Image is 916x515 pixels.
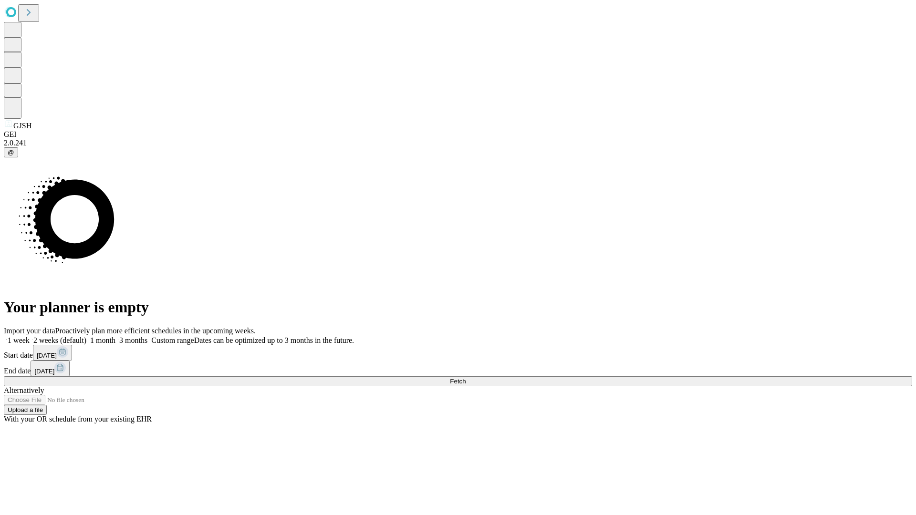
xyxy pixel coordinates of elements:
span: 3 months [119,336,147,344]
div: End date [4,360,912,376]
button: [DATE] [31,360,70,376]
button: [DATE] [33,345,72,360]
span: With your OR schedule from your existing EHR [4,415,152,423]
div: GEI [4,130,912,139]
div: Start date [4,345,912,360]
span: Import your data [4,327,55,335]
span: GJSH [13,122,31,130]
span: [DATE] [37,352,57,359]
h1: Your planner is empty [4,299,912,316]
span: 1 week [8,336,30,344]
button: Fetch [4,376,912,386]
span: @ [8,149,14,156]
span: Dates can be optimized up to 3 months in the future. [194,336,354,344]
button: Upload a file [4,405,47,415]
span: [DATE] [34,368,54,375]
span: Alternatively [4,386,44,394]
div: 2.0.241 [4,139,912,147]
span: Fetch [450,378,466,385]
span: Proactively plan more efficient schedules in the upcoming weeks. [55,327,256,335]
span: 1 month [90,336,115,344]
button: @ [4,147,18,157]
span: Custom range [151,336,194,344]
span: 2 weeks (default) [33,336,86,344]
